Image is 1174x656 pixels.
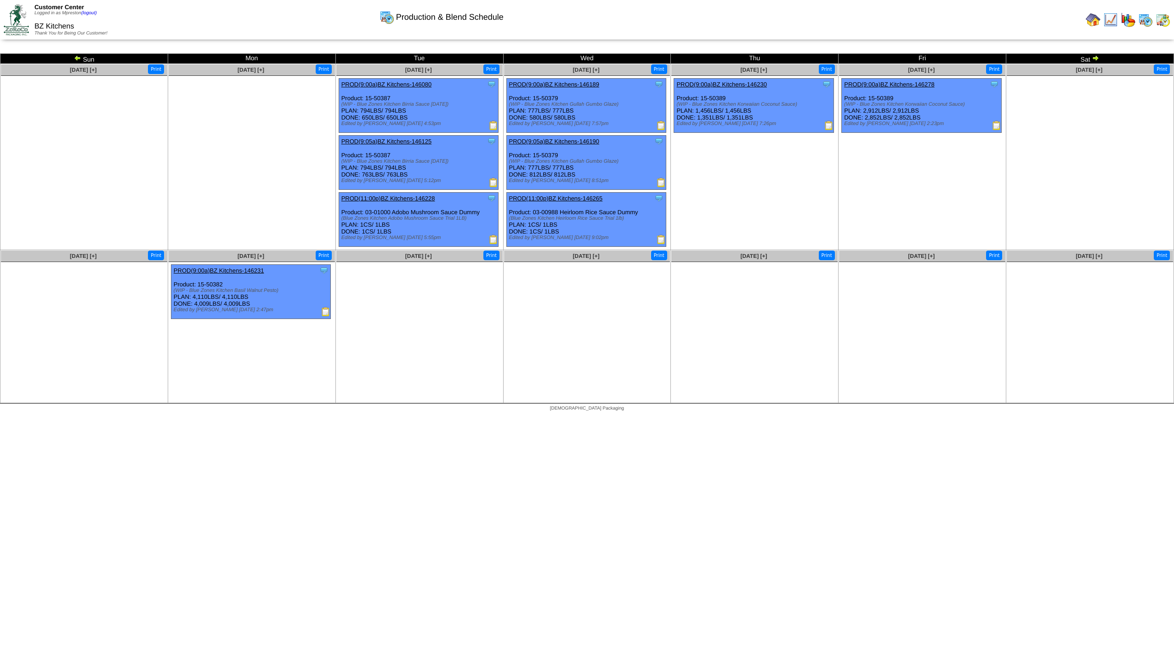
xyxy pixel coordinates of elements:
div: Product: 03-00988 Heirloom Rice Sauce Dummy PLAN: 1CS / 1LBS DONE: 1CS / 1LBS [506,193,666,247]
img: Tooltip [487,80,496,89]
div: Product: 03-01000 Adobo Mushroom Sauce Dummy PLAN: 1CS / 1LBS DONE: 1CS / 1LBS [339,193,498,247]
img: Production Report [992,121,1001,130]
img: Production Report [824,121,834,130]
img: Production Report [321,307,330,316]
a: [DATE] [+] [740,253,767,259]
span: Thank You for Being Our Customer! [34,31,108,36]
div: Edited by [PERSON_NAME] [DATE] 9:02pm [509,235,666,240]
button: Print [1154,251,1170,260]
img: Production Report [657,121,666,130]
img: home.gif [1086,12,1100,27]
a: PROD(9:00a)BZ Kitchens-146230 [676,81,767,88]
div: (WIP - Blue Zones Kitchen Gullah Gumbo Glaze) [509,159,666,164]
div: (Blue Zones Kitchen Heirloom Rice Sauce Trial 1lb) [509,216,666,221]
img: calendarprod.gif [1138,12,1153,27]
span: [DATE] [+] [238,253,264,259]
div: Product: 15-50387 PLAN: 794LBS / 794LBS DONE: 650LBS / 650LBS [339,79,498,133]
a: [DATE] [+] [405,253,432,259]
div: Edited by [PERSON_NAME] [DATE] 5:12pm [341,178,498,183]
td: Tue [335,54,503,64]
img: Tooltip [319,266,329,275]
a: [DATE] [+] [740,67,767,73]
a: PROD(9:00a)BZ Kitchens-146278 [844,81,935,88]
img: Production Report [489,235,498,244]
img: Tooltip [654,194,664,203]
div: Edited by [PERSON_NAME] [DATE] 8:51pm [509,178,666,183]
div: Edited by [PERSON_NAME] [DATE] 7:26pm [676,121,833,126]
span: [DEMOGRAPHIC_DATA] Packaging [550,406,624,411]
a: [DATE] [+] [573,253,600,259]
div: (WIP - Blue Zones Kitchen Korwaiian Coconut Sauce) [676,102,833,107]
a: [DATE] [+] [70,67,96,73]
a: PROD(9:05a)BZ Kitchens-146125 [341,138,432,145]
img: Production Report [657,178,666,187]
img: Production Report [657,235,666,244]
div: Edited by [PERSON_NAME] [DATE] 7:57pm [509,121,666,126]
img: Tooltip [822,80,831,89]
div: (WIP - Blue Zones Kitchen Basil Walnut Pesto) [174,288,330,293]
a: [DATE] [+] [70,253,96,259]
a: [DATE] [+] [238,67,264,73]
button: Print [651,251,667,260]
button: Print [316,64,332,74]
img: Tooltip [487,137,496,146]
div: (WIP - Blue Zones Kitchen Birria Sauce [DATE]) [341,159,498,164]
div: (WIP - Blue Zones Kitchen Birria Sauce [DATE]) [341,102,498,107]
a: [DATE] [+] [908,67,935,73]
img: Tooltip [654,80,664,89]
img: arrowright.gif [1092,54,1099,62]
img: arrowleft.gif [74,54,81,62]
img: Production Report [489,178,498,187]
div: Edited by [PERSON_NAME] [DATE] 5:55pm [341,235,498,240]
button: Print [483,251,499,260]
button: Print [1154,64,1170,74]
a: [DATE] [+] [1076,253,1102,259]
span: BZ Kitchens [34,23,74,30]
a: PROD(11:00p)BZ Kitchens-146228 [341,195,435,202]
img: ZoRoCo_Logo(Green%26Foil)%20jpg.webp [4,4,29,35]
td: Thu [671,54,839,64]
div: Edited by [PERSON_NAME] [DATE] 2:47pm [174,307,330,313]
a: [DATE] [+] [908,253,935,259]
a: PROD(9:00a)BZ Kitchens-146231 [174,267,264,274]
td: Wed [503,54,671,64]
div: Product: 15-50382 PLAN: 4,110LBS / 4,110LBS DONE: 4,009LBS / 4,009LBS [171,265,330,319]
button: Print [316,251,332,260]
span: Logged in as Mpreston [34,11,97,16]
a: [DATE] [+] [405,67,432,73]
td: Mon [168,54,335,64]
a: PROD(9:00a)BZ Kitchens-146080 [341,81,432,88]
button: Print [483,64,499,74]
div: Product: 15-50379 PLAN: 777LBS / 777LBS DONE: 812LBS / 812LBS [506,136,666,190]
div: Product: 15-50387 PLAN: 794LBS / 794LBS DONE: 763LBS / 763LBS [339,136,498,190]
img: Tooltip [654,137,664,146]
div: (WIP - Blue Zones Kitchen Gullah Gumbo Glaze) [509,102,666,107]
span: Customer Center [34,4,84,11]
span: Production & Blend Schedule [396,12,504,22]
button: Print [148,251,164,260]
img: Tooltip [487,194,496,203]
a: [DATE] [+] [1076,67,1102,73]
div: Product: 15-50389 PLAN: 2,912LBS / 2,912LBS DONE: 2,852LBS / 2,852LBS [842,79,1001,133]
img: graph.gif [1121,12,1135,27]
div: (Blue Zones Kitchen Adobo Mushroom Sauce Trial 1LB) [341,216,498,221]
a: [DATE] [+] [573,67,600,73]
img: calendarprod.gif [380,10,394,24]
div: (WIP - Blue Zones Kitchen Korwaiian Coconut Sauce) [844,102,1001,107]
img: line_graph.gif [1103,12,1118,27]
div: Edited by [PERSON_NAME] [DATE] 2:23pm [844,121,1001,126]
img: Production Report [489,121,498,130]
a: PROD(11:00p)BZ Kitchens-146265 [509,195,603,202]
div: Product: 15-50379 PLAN: 777LBS / 777LBS DONE: 580LBS / 580LBS [506,79,666,133]
button: Print [819,251,835,260]
button: Print [986,64,1002,74]
td: Fri [839,54,1006,64]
